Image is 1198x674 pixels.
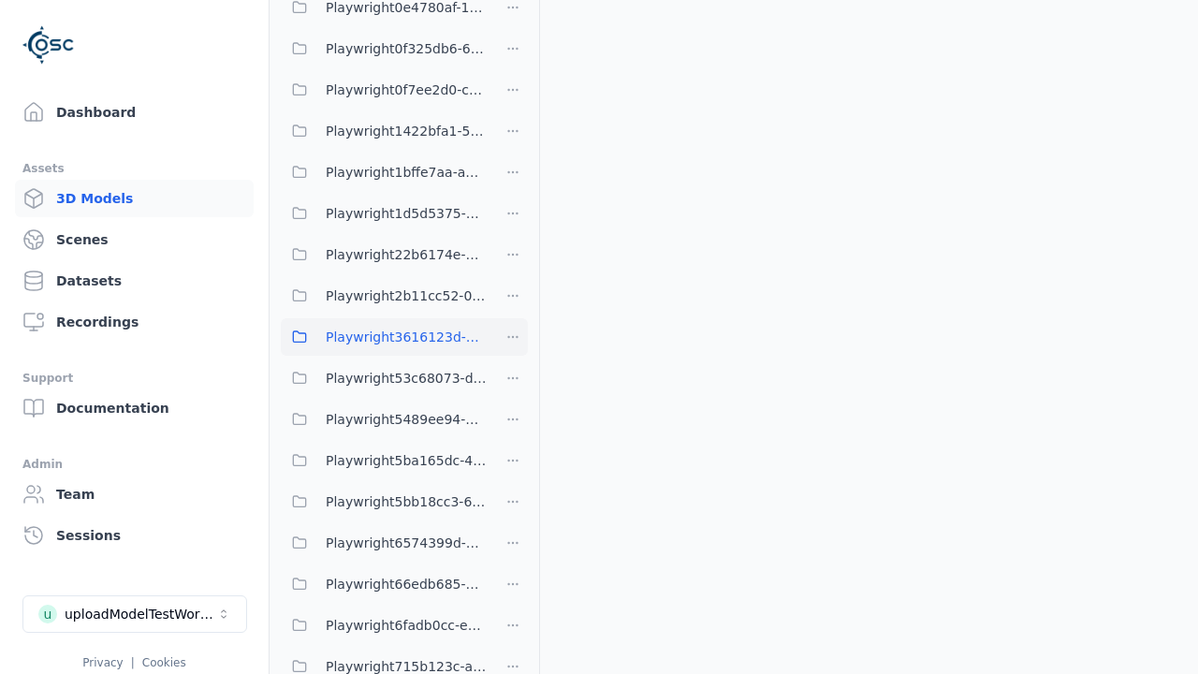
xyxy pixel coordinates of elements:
[326,326,487,348] span: Playwright3616123d-ec17-4ceb-9eca-6289728f5d05
[281,524,487,562] button: Playwright6574399d-a327-4c0b-b815-4ca0363f663d
[326,367,487,389] span: Playwright53c68073-d5c8-44ac-8dad-195e9eff2066
[15,389,254,427] a: Documentation
[281,483,487,520] button: Playwright5bb18cc3-6009-4845-b7f0-56397e98b07f
[326,202,487,225] span: Playwright1d5d5375-3fdd-4b0e-8fd8-21d261a2c03b
[326,243,487,266] span: Playwright22b6174e-55d1-406d-adb6-17e426fa5cd6
[281,565,487,603] button: Playwright66edb685-8523-4a35-9d9e-48a05c11847b
[281,442,487,479] button: Playwright5ba165dc-4089-478a-8d09-304bc8481d88
[326,161,487,183] span: Playwright1bffe7aa-a2d6-48ff-926d-a47ed35bd152
[326,79,487,101] span: Playwright0f7ee2d0-cebf-4840-a756-5a7a26222786
[281,318,487,356] button: Playwright3616123d-ec17-4ceb-9eca-6289728f5d05
[326,614,487,637] span: Playwright6fadb0cc-edc0-4fea-9072-369268bd9eb3
[326,449,487,472] span: Playwright5ba165dc-4089-478a-8d09-304bc8481d88
[15,180,254,217] a: 3D Models
[281,236,487,273] button: Playwright22b6174e-55d1-406d-adb6-17e426fa5cd6
[326,37,487,60] span: Playwright0f325db6-6c4b-4947-9a8f-f4487adedf2c
[326,120,487,142] span: Playwright1422bfa1-5065-45c6-98b3-ab75e32174d7
[22,19,75,71] img: Logo
[281,277,487,315] button: Playwright2b11cc52-0628-45c2-b254-e7a188ec4503
[22,157,246,180] div: Assets
[281,71,487,109] button: Playwright0f7ee2d0-cebf-4840-a756-5a7a26222786
[142,656,186,669] a: Cookies
[326,408,487,431] span: Playwright5489ee94-77c0-4cdc-8ec7-0072a5d2a389
[131,656,135,669] span: |
[15,94,254,131] a: Dashboard
[281,30,487,67] button: Playwright0f325db6-6c4b-4947-9a8f-f4487adedf2c
[15,221,254,258] a: Scenes
[65,605,216,623] div: uploadModelTestWorkspace
[326,532,487,554] span: Playwright6574399d-a327-4c0b-b815-4ca0363f663d
[281,607,487,644] button: Playwright6fadb0cc-edc0-4fea-9072-369268bd9eb3
[326,491,487,513] span: Playwright5bb18cc3-6009-4845-b7f0-56397e98b07f
[281,112,487,150] button: Playwright1422bfa1-5065-45c6-98b3-ab75e32174d7
[15,517,254,554] a: Sessions
[82,656,123,669] a: Privacy
[326,285,487,307] span: Playwright2b11cc52-0628-45c2-b254-e7a188ec4503
[38,605,57,623] div: u
[281,154,487,191] button: Playwright1bffe7aa-a2d6-48ff-926d-a47ed35bd152
[22,367,246,389] div: Support
[281,359,487,397] button: Playwright53c68073-d5c8-44ac-8dad-195e9eff2066
[15,303,254,341] a: Recordings
[22,595,247,633] button: Select a workspace
[281,195,487,232] button: Playwright1d5d5375-3fdd-4b0e-8fd8-21d261a2c03b
[15,476,254,513] a: Team
[326,573,487,595] span: Playwright66edb685-8523-4a35-9d9e-48a05c11847b
[15,262,254,300] a: Datasets
[22,453,246,476] div: Admin
[281,401,487,438] button: Playwright5489ee94-77c0-4cdc-8ec7-0072a5d2a389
